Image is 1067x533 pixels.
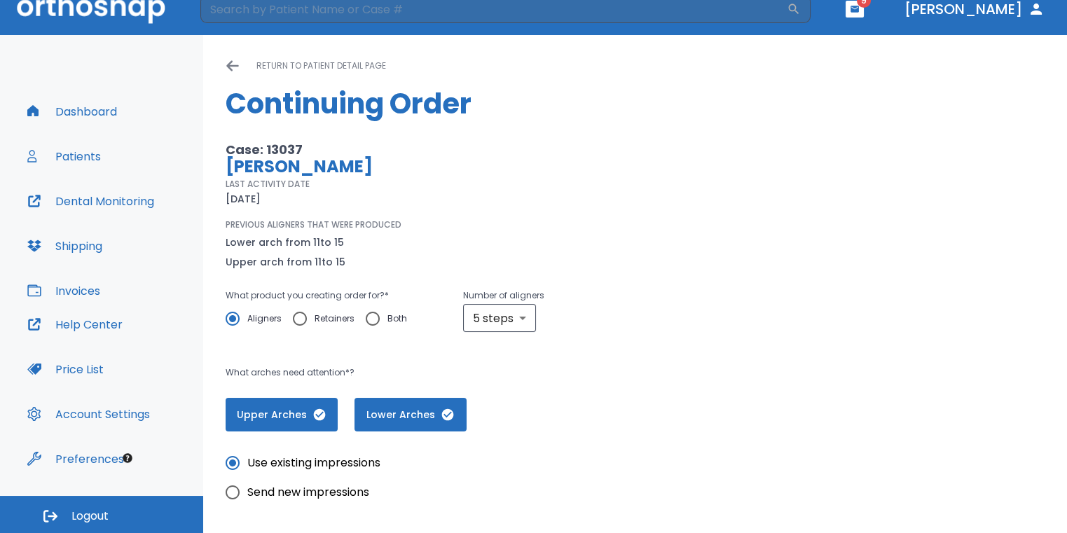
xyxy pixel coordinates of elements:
[226,158,703,175] p: [PERSON_NAME]
[19,274,109,307] button: Invoices
[256,57,386,74] p: return to patient detail page
[226,364,703,381] p: What arches need attention*?
[19,229,111,263] button: Shipping
[71,508,109,524] span: Logout
[247,484,369,501] span: Send new impressions
[226,178,310,191] p: LAST ACTIVITY DATE
[19,184,163,218] button: Dental Monitoring
[387,310,407,327] span: Both
[19,442,132,476] button: Preferences
[19,95,125,128] button: Dashboard
[226,234,345,251] p: Lower arch from 11 to 15
[19,397,158,431] button: Account Settings
[226,191,261,207] p: [DATE]
[226,398,338,431] button: Upper Arches
[226,254,345,270] p: Upper arch from 11 to 15
[463,304,536,332] div: 5 steps
[463,287,544,304] p: Number of aligners
[226,83,1045,125] h1: Continuing Order
[19,139,109,173] button: Patients
[354,398,467,431] button: Lower Arches
[226,219,401,231] p: PREVIOUS ALIGNERS THAT WERE PRODUCED
[19,352,112,386] button: Price List
[369,408,453,422] span: Lower Arches
[247,310,282,327] span: Aligners
[226,141,703,158] p: Case: 13037
[247,455,380,471] span: Use existing impressions
[240,408,324,422] span: Upper Arches
[226,287,418,304] p: What product you creating order for? *
[19,307,131,341] button: Help Center
[121,452,134,464] div: Tooltip anchor
[315,310,354,327] span: Retainers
